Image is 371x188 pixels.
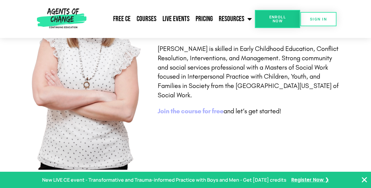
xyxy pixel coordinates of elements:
a: Courses [134,11,159,27]
p: New LIVE CE event - Transformative and Trauma-informed Practice with Boys and Men - Get [DATE] cr... [42,176,286,184]
p: and let’s get started! [158,107,339,116]
a: Live Events [159,11,193,27]
a: SIGN IN [300,12,336,26]
a: Join the course for free [158,107,224,115]
a: Pricing [193,11,216,27]
a: Enroll Now [255,10,300,28]
p: [PERSON_NAME] is skilled in Early Childhood Education, Conflict Resolution, Interventions, and Ma... [158,44,339,100]
span: Enroll Now [264,15,290,23]
a: Free CE [110,11,134,27]
button: Close Banner [361,176,368,183]
span: SIGN IN [310,17,327,21]
nav: Menu [89,11,255,27]
a: Resources [216,11,255,27]
a: Register Now ❯ [291,176,329,184]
